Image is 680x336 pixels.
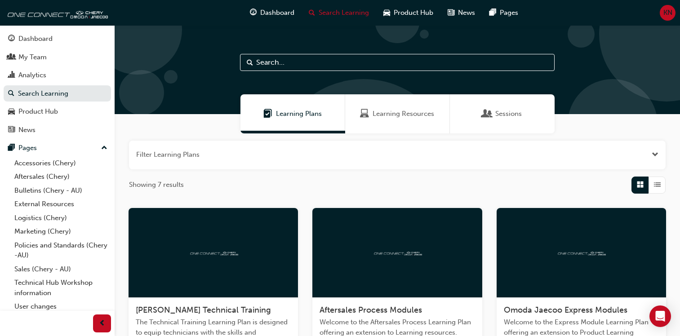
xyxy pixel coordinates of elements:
a: pages-iconPages [482,4,525,22]
span: Learning Resources [360,109,369,119]
span: pages-icon [489,7,496,18]
span: KN [663,8,672,18]
div: Product Hub [18,106,58,117]
input: Search... [240,54,555,71]
span: Omoda Jaecoo Express Modules [504,305,627,315]
span: chart-icon [8,71,15,80]
div: Dashboard [18,34,53,44]
span: Dashboard [260,8,294,18]
span: Search Learning [319,8,369,18]
img: oneconnect [4,4,108,22]
button: Pages [4,140,111,156]
a: SessionsSessions [450,94,555,133]
a: My Team [4,49,111,66]
img: oneconnect [556,248,606,256]
span: Learning Plans [276,109,322,119]
span: up-icon [101,142,107,154]
span: search-icon [309,7,315,18]
span: Product Hub [394,8,433,18]
a: Analytics [4,67,111,84]
a: News [4,122,111,138]
img: oneconnect [189,248,238,256]
span: [PERSON_NAME] Technical Training [136,305,271,315]
span: Sessions [495,109,522,119]
span: Sessions [483,109,492,119]
img: oneconnect [373,248,422,256]
span: List [654,180,661,190]
a: Search Learning [4,85,111,102]
span: news-icon [8,126,15,134]
span: Grid [637,180,644,190]
span: Search [247,57,253,68]
span: pages-icon [8,144,15,152]
a: Bulletins (Chery - AU) [11,184,111,198]
span: Learning Resources [373,109,434,119]
a: search-iconSearch Learning [302,4,376,22]
a: Aftersales (Chery) [11,170,111,184]
a: Accessories (Chery) [11,156,111,170]
a: car-iconProduct Hub [376,4,440,22]
a: guage-iconDashboard [243,4,302,22]
a: news-iconNews [440,4,482,22]
a: Product Hub [4,103,111,120]
span: Pages [500,8,518,18]
a: Logistics (Chery) [11,211,111,225]
span: guage-icon [250,7,257,18]
div: Open Intercom Messenger [649,305,671,327]
span: people-icon [8,53,15,62]
span: news-icon [448,7,454,18]
a: Learning ResourcesLearning Resources [345,94,450,133]
div: Analytics [18,70,46,80]
div: My Team [18,52,47,62]
span: guage-icon [8,35,15,43]
span: search-icon [8,90,14,98]
button: KN [660,5,676,21]
a: Marketing (Chery) [11,225,111,239]
a: Technical Hub Workshop information [11,276,111,300]
div: News [18,125,36,135]
a: Policies and Standards (Chery -AU) [11,239,111,262]
span: car-icon [8,108,15,116]
span: Showing 7 results [129,180,184,190]
a: Sales (Chery - AU) [11,262,111,276]
a: Learning PlansLearning Plans [240,94,345,133]
button: DashboardMy TeamAnalyticsSearch LearningProduct HubNews [4,29,111,140]
a: External Resources [11,197,111,211]
a: Dashboard [4,31,111,47]
div: Pages [18,143,37,153]
span: car-icon [383,7,390,18]
a: User changes [11,300,111,314]
span: prev-icon [99,318,106,329]
span: News [458,8,475,18]
span: Aftersales Process Modules [320,305,422,315]
button: Open the filter [652,150,658,160]
span: Learning Plans [263,109,272,119]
